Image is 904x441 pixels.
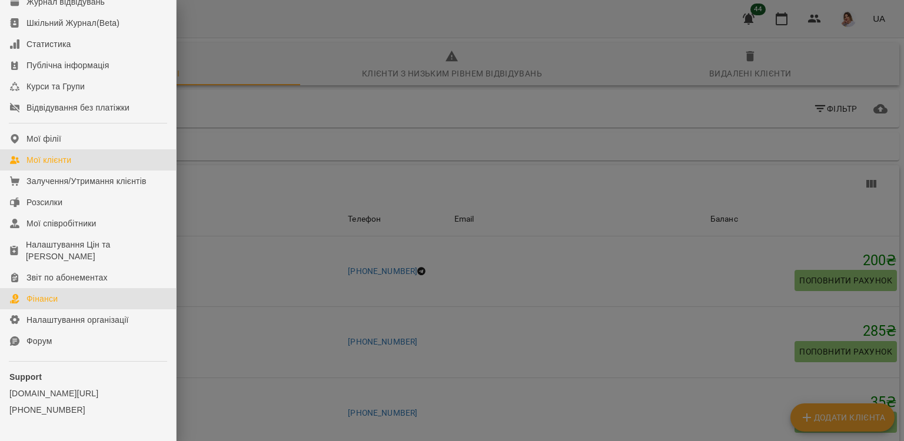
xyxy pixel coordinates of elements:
div: Звіт по абонементах [26,272,108,283]
div: Мої філії [26,133,61,145]
div: Публічна інформація [26,59,109,71]
a: [PHONE_NUMBER] [9,404,167,416]
div: Мої співробітники [26,218,97,229]
div: Розсилки [26,196,62,208]
div: Шкільний Журнал(Beta) [26,17,119,29]
div: Налаштування організації [26,314,129,326]
a: [DOMAIN_NAME][URL] [9,387,167,399]
div: Форум [26,335,52,347]
div: Статистика [26,38,71,50]
p: Support [9,371,167,383]
div: Фінанси [26,293,58,305]
div: Налаштування Цін та [PERSON_NAME] [26,239,167,262]
div: Мої клієнти [26,154,71,166]
div: Курси та Групи [26,81,85,92]
div: Залучення/Утримання клієнтів [26,175,147,187]
div: Відвідування без платіжки [26,102,129,113]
